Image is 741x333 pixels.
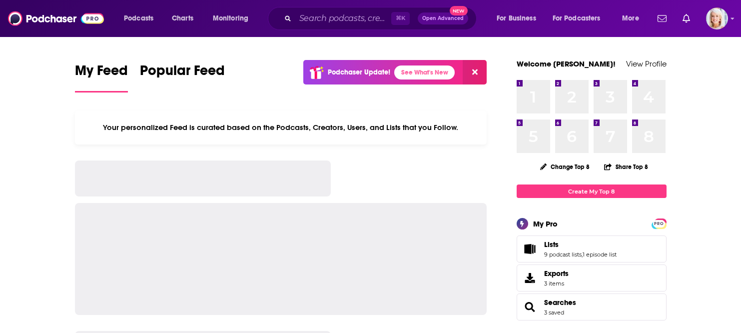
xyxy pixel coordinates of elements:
img: Podchaser - Follow, Share and Rate Podcasts [8,9,104,28]
span: Exports [520,271,540,285]
div: Your personalized Feed is curated based on the Podcasts, Creators, Users, and Lists that you Follow. [75,110,487,144]
span: Searches [517,293,667,320]
a: Charts [165,10,199,26]
a: Show notifications dropdown [654,10,671,27]
span: New [450,6,468,15]
button: Change Top 8 [534,160,596,173]
a: 3 saved [544,309,564,316]
a: Create My Top 8 [517,184,667,198]
div: My Pro [533,219,558,228]
a: Searches [520,300,540,314]
a: Exports [517,264,667,291]
a: Show notifications dropdown [679,10,694,27]
button: Share Top 8 [604,157,649,176]
span: Open Advanced [422,16,464,21]
a: Popular Feed [140,62,225,92]
a: Lists [544,240,617,249]
span: Monitoring [213,11,248,25]
button: open menu [490,10,549,26]
span: Exports [544,269,569,278]
div: Search podcasts, credits, & more... [277,7,486,30]
button: Show profile menu [706,7,728,29]
span: PRO [653,220,665,227]
span: Charts [172,11,193,25]
img: User Profile [706,7,728,29]
span: Popular Feed [140,62,225,85]
button: open menu [117,10,166,26]
a: 9 podcast lists [544,251,582,258]
span: More [622,11,639,25]
a: Searches [544,298,576,307]
a: PRO [653,219,665,227]
button: open menu [206,10,261,26]
button: Open AdvancedNew [418,12,468,24]
span: For Podcasters [553,11,601,25]
p: Podchaser Update! [328,68,390,76]
a: See What's New [394,65,455,79]
span: Lists [517,235,667,262]
a: My Feed [75,62,128,92]
span: My Feed [75,62,128,85]
span: Podcasts [124,11,153,25]
button: open menu [615,10,652,26]
a: View Profile [626,59,667,68]
button: open menu [546,10,615,26]
span: For Business [497,11,536,25]
span: Lists [544,240,559,249]
a: Lists [520,242,540,256]
a: Welcome [PERSON_NAME]! [517,59,616,68]
input: Search podcasts, credits, & more... [295,10,391,26]
span: Logged in as ashtonrc [706,7,728,29]
span: ⌘ K [391,12,410,25]
span: , [582,251,583,258]
span: 3 items [544,280,569,287]
a: 1 episode list [583,251,617,258]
